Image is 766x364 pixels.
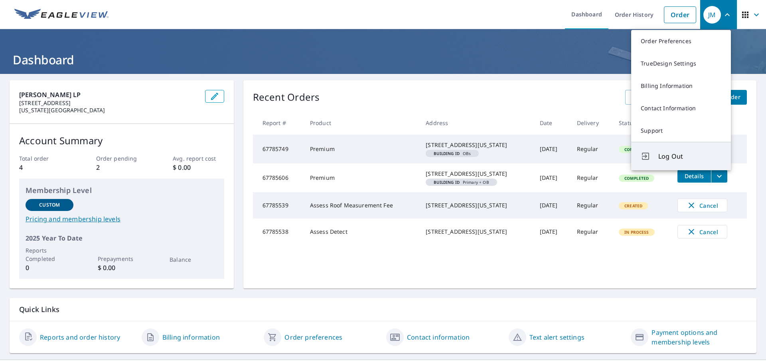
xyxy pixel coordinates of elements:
[533,163,571,192] td: [DATE]
[173,154,224,163] p: Avg. report cost
[304,111,419,135] th: Product
[571,111,612,135] th: Delivery
[253,192,304,219] td: 67785539
[39,201,60,209] p: Custom
[658,151,721,161] span: Log Out
[253,219,304,245] td: 67785538
[19,99,199,107] p: [STREET_ADDRESS]
[429,151,476,155] span: OBs
[304,219,419,245] td: Assess Detect
[19,133,224,148] p: Account Summary
[40,332,120,342] a: Reports and order history
[304,135,419,163] td: Premium
[620,229,654,235] span: In Process
[407,332,470,342] a: Contact information
[19,107,199,114] p: [US_STATE][GEOGRAPHIC_DATA]
[571,192,612,219] td: Regular
[19,304,747,314] p: Quick Links
[26,214,218,224] a: Pricing and membership levels
[686,201,719,210] span: Cancel
[429,180,494,184] span: Primary + OB
[533,111,571,135] th: Date
[631,75,731,97] a: Billing Information
[571,163,612,192] td: Regular
[533,219,571,245] td: [DATE]
[26,263,73,273] p: 0
[304,192,419,219] td: Assess Roof Measurement Fee
[426,170,527,178] div: [STREET_ADDRESS][US_STATE]
[434,180,460,184] em: Building ID
[533,192,571,219] td: [DATE]
[284,332,342,342] a: Order preferences
[612,111,671,135] th: Status
[677,225,727,239] button: Cancel
[253,90,320,105] p: Recent Orders
[19,154,70,163] p: Total order
[686,227,719,237] span: Cancel
[631,52,731,75] a: TrueDesign Settings
[162,332,220,342] a: Billing information
[96,163,147,172] p: 2
[96,154,147,163] p: Order pending
[711,170,727,183] button: filesDropdownBtn-67785606
[651,328,747,347] a: Payment options and membership levels
[419,111,533,135] th: Address
[620,147,653,152] span: Completed
[434,151,460,155] em: Building ID
[173,163,224,172] p: $ 0.00
[571,135,612,163] td: Regular
[253,111,304,135] th: Report #
[253,163,304,192] td: 67785606
[98,255,146,263] p: Prepayments
[426,228,527,236] div: [STREET_ADDRESS][US_STATE]
[703,6,721,24] div: JM
[426,201,527,209] div: [STREET_ADDRESS][US_STATE]
[620,175,653,181] span: Completed
[26,185,218,196] p: Membership Level
[631,97,731,119] a: Contact Information
[19,163,70,172] p: 4
[98,263,146,273] p: $ 0.00
[682,172,706,180] span: Details
[631,142,731,170] button: Log Out
[14,9,109,21] img: EV Logo
[529,332,584,342] a: Text alert settings
[625,90,682,105] a: View All Orders
[10,52,756,68] h1: Dashboard
[426,141,527,149] div: [STREET_ADDRESS][US_STATE]
[620,203,647,209] span: Created
[304,163,419,192] td: Premium
[677,170,711,183] button: detailsBtn-67785606
[533,135,571,163] td: [DATE]
[253,135,304,163] td: 67785749
[631,30,731,52] a: Order Preferences
[571,219,612,245] td: Regular
[677,199,727,212] button: Cancel
[664,6,696,23] a: Order
[19,90,199,99] p: [PERSON_NAME] LP
[26,246,73,263] p: Reports Completed
[26,233,218,243] p: 2025 Year To Date
[170,255,217,264] p: Balance
[631,119,731,142] a: Support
